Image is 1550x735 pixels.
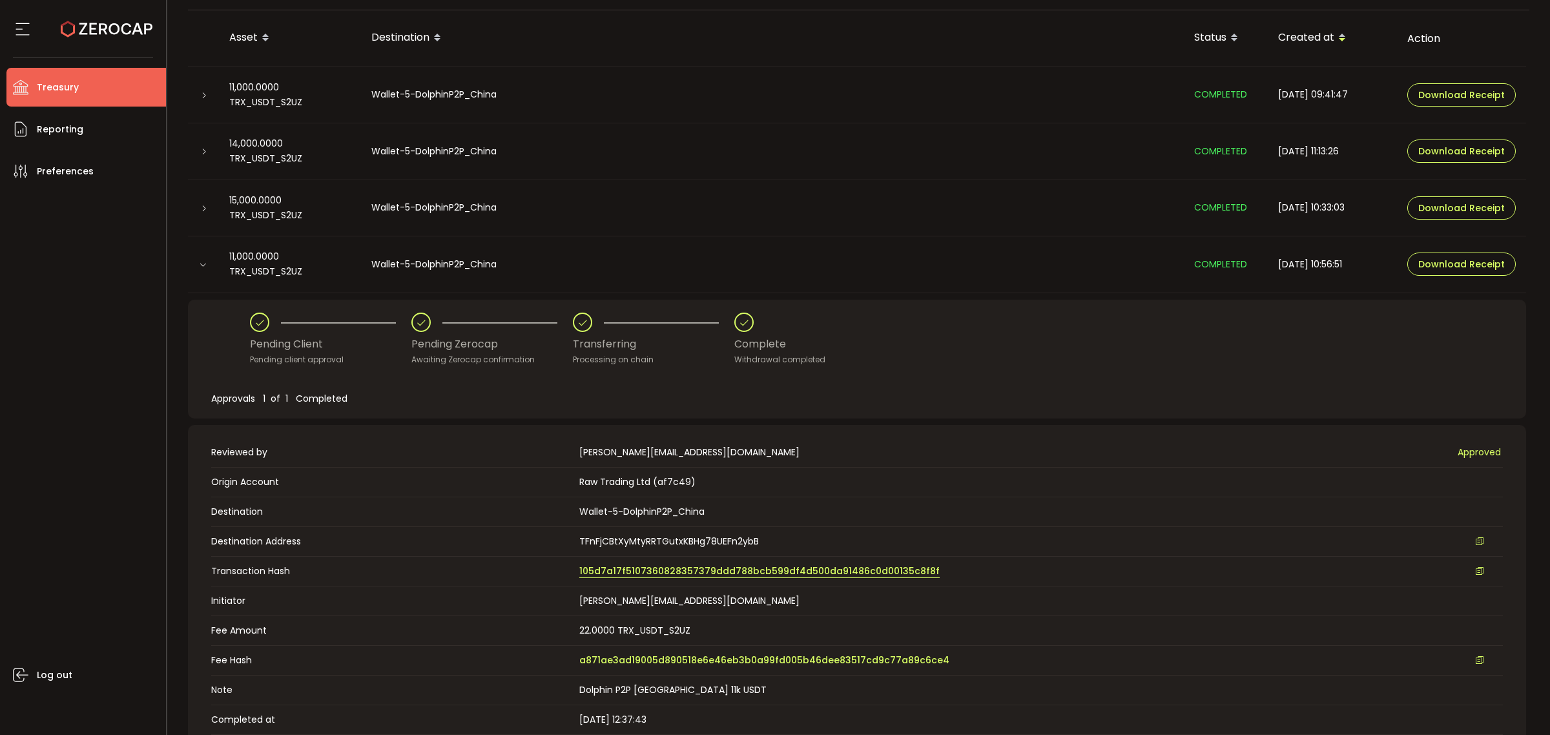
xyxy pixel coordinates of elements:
[1268,87,1397,102] div: [DATE] 09:41:47
[211,392,347,405] span: Approvals 1 of 1 Completed
[37,120,83,139] span: Reporting
[579,594,800,607] span: [PERSON_NAME][EMAIL_ADDRESS][DOMAIN_NAME]
[219,193,361,223] div: 15,000.0000 TRX_USDT_S2UZ
[1407,83,1516,107] button: Download Receipt
[1397,31,1526,46] div: Action
[250,332,411,357] div: Pending Client
[579,535,759,548] span: TFnFjCBtXyMtyRRTGutxKBHg78UEFn2ybB
[219,249,361,279] div: 11,000.0000 TRX_USDT_S2UZ
[1418,90,1505,99] span: Download Receipt
[211,446,573,459] span: Reviewed by
[219,27,361,49] div: Asset
[361,144,1184,159] div: Wallet-5-DolphinP2P_China
[1407,140,1516,163] button: Download Receipt
[250,353,411,366] div: Pending client approval
[1194,88,1247,101] span: COMPLETED
[1407,253,1516,276] button: Download Receipt
[1268,257,1397,272] div: [DATE] 10:56:51
[1418,203,1505,212] span: Download Receipt
[211,535,573,548] span: Destination Address
[219,136,361,166] div: 14,000.0000 TRX_USDT_S2UZ
[1194,145,1247,158] span: COMPLETED
[37,162,94,181] span: Preferences
[1194,201,1247,214] span: COMPLETED
[579,683,767,696] span: Dolphin P2P [GEOGRAPHIC_DATA] 11k USDT
[211,564,573,578] span: Transaction Hash
[211,594,573,608] span: Initiator
[1418,147,1505,156] span: Download Receipt
[211,624,573,637] span: Fee Amount
[1407,196,1516,220] button: Download Receipt
[411,332,573,357] div: Pending Zerocap
[1268,144,1397,159] div: [DATE] 11:13:26
[361,200,1184,215] div: Wallet-5-DolphinP2P_China
[219,80,361,110] div: 11,000.0000 TRX_USDT_S2UZ
[411,353,573,366] div: Awaiting Zerocap confirmation
[1485,673,1550,735] iframe: Chat Widget
[37,666,72,685] span: Log out
[361,257,1184,272] div: Wallet-5-DolphinP2P_China
[1268,200,1397,215] div: [DATE] 10:33:03
[211,683,573,697] span: Note
[579,475,696,488] span: Raw Trading Ltd (af7c49)
[573,353,734,366] div: Processing on chain
[211,654,573,667] span: Fee Hash
[579,624,690,637] span: 22.0000 TRX_USDT_S2UZ
[579,654,949,667] span: a871ae3ad19005d890518e6e46eb3b0a99fd005b46dee83517cd9c77a89c6ce4
[211,475,573,489] span: Origin Account
[211,505,573,519] span: Destination
[579,564,940,578] span: 105d7a17f5107360828357379ddd788bcb599df4d500da91486c0d00135c8f8f
[37,78,79,97] span: Treasury
[579,713,646,726] span: [DATE] 12:37:43
[573,332,734,357] div: Transferring
[579,505,705,518] span: Wallet-5-DolphinP2P_China
[734,332,825,357] div: Complete
[1268,27,1397,49] div: Created at
[1458,446,1501,459] span: Approved
[1418,260,1505,269] span: Download Receipt
[579,446,800,459] span: [PERSON_NAME][EMAIL_ADDRESS][DOMAIN_NAME]
[1184,27,1268,49] div: Status
[211,713,573,727] span: Completed at
[361,87,1184,102] div: Wallet-5-DolphinP2P_China
[361,27,1184,49] div: Destination
[1194,258,1247,271] span: COMPLETED
[734,353,825,366] div: Withdrawal completed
